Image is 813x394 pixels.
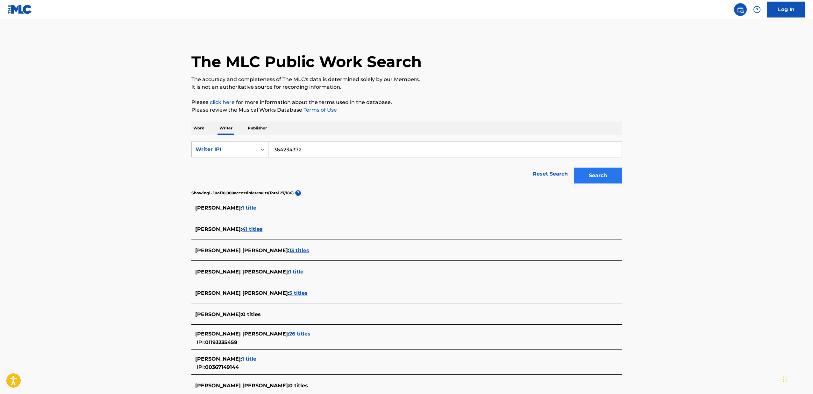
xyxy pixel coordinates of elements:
[753,6,761,13] img: help
[734,3,747,16] a: Public Search
[195,269,289,275] span: [PERSON_NAME] [PERSON_NAME] :
[191,142,622,187] form: Search Form
[289,383,308,389] span: 0 titles
[289,269,303,275] span: 1 title
[195,247,289,253] span: [PERSON_NAME] [PERSON_NAME] :
[196,146,253,153] div: Writer IPI
[191,76,622,83] p: The accuracy and completeness of The MLC's data is determined solely by our Members.
[574,168,622,183] button: Search
[191,99,622,106] p: Please for more information about the terms used in the database.
[205,339,237,345] span: 01193235459
[781,363,813,394] iframe: Chat Widget
[191,190,294,196] p: Showing 1 - 10 of 10,000 accessible results (Total 27,786 )
[195,383,289,389] span: [PERSON_NAME] [PERSON_NAME] :
[191,121,206,135] p: Work
[191,106,622,114] p: Please review the Musical Works Database
[302,107,337,113] a: Terms of Use
[751,3,763,16] div: Help
[767,2,805,17] a: Log In
[218,121,234,135] p: Writer
[242,356,256,362] span: 1 title
[737,6,744,13] img: search
[295,190,301,196] span: ?
[242,311,261,317] span: 0 titles
[195,311,242,317] span: [PERSON_NAME] :
[195,205,242,211] span: [PERSON_NAME] :
[197,364,205,370] span: IPI:
[195,290,289,296] span: [PERSON_NAME] [PERSON_NAME] :
[197,339,205,345] span: IPI:
[246,121,269,135] p: Publisher
[210,99,235,105] a: click here
[242,205,256,211] span: 1 title
[205,364,239,370] span: 00367149144
[242,226,263,232] span: 41 titles
[191,52,422,71] h1: The MLC Public Work Search
[195,356,242,362] span: [PERSON_NAME] :
[195,226,242,232] span: [PERSON_NAME] :
[195,331,289,337] span: [PERSON_NAME] [PERSON_NAME] :
[191,83,622,91] p: It is not an authoritative source for recording information.
[8,5,32,14] img: MLC Logo
[783,370,787,389] div: Drag
[289,331,310,337] span: 26 titles
[530,167,571,181] a: Reset Search
[289,290,308,296] span: 5 titles
[289,247,309,253] span: 13 titles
